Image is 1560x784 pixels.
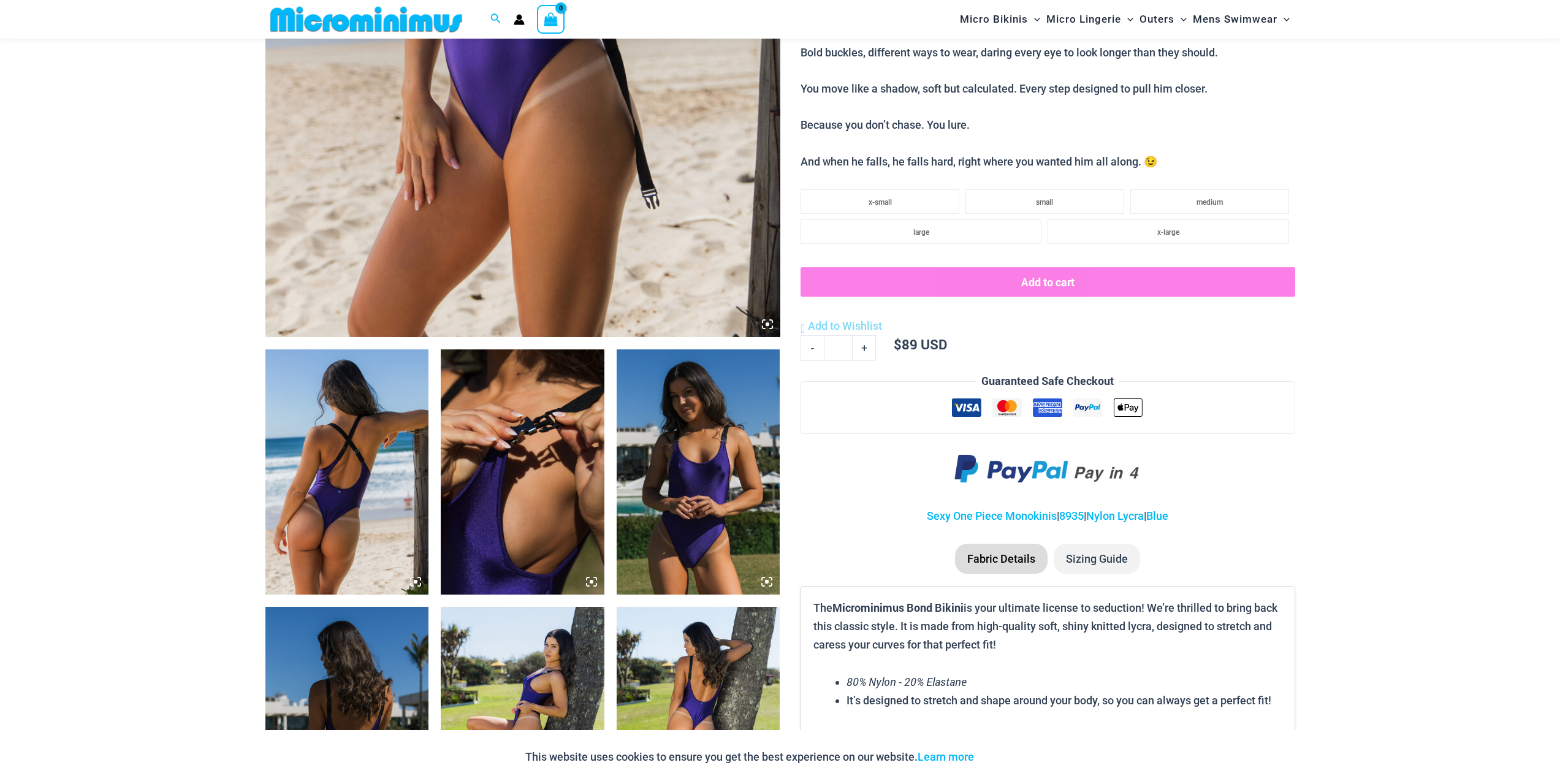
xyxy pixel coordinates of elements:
span: x-large [1157,228,1179,237]
a: Micro LingerieMenu ToggleMenu Toggle [1043,4,1136,35]
p: The is your ultimate license to seduction! We’re thrilled to bring back this classic style. It is... [813,599,1282,653]
legend: Guaranteed Safe Checkout [976,372,1119,390]
li: It’s designed to stretch and shape around your body, so you can always get a perfect fit! [847,691,1282,710]
span: $ [894,335,902,353]
li: medium [1130,189,1289,214]
a: Blue [1146,509,1168,522]
a: Account icon link [514,14,525,25]
span: Menu Toggle [1174,4,1187,35]
span: Micro Bikinis [960,4,1028,35]
a: Learn more [918,750,974,763]
input: Product quantity [824,335,853,361]
p: | | | [801,507,1295,525]
a: Micro BikinisMenu ToggleMenu Toggle [957,4,1043,35]
a: Mens SwimwearMenu ToggleMenu Toggle [1190,4,1293,35]
a: Sexy One Piece Monokinis [927,509,1057,522]
nav: Site Navigation [955,2,1295,37]
a: View Shopping Cart, empty [537,5,565,33]
span: Add to Wishlist [808,319,882,332]
a: Add to Wishlist [801,317,882,335]
li: x-large [1048,219,1288,244]
span: Mens Swimwear [1193,4,1277,35]
bdi: 89 USD [894,335,947,353]
li: large [801,219,1041,244]
a: Nylon Lycra [1086,509,1144,522]
span: Micro Lingerie [1046,4,1121,35]
span: small [1036,198,1053,207]
p: This website uses cookies to ensure you get the best experience on our website. [525,748,974,766]
img: Bond Indigo 8935 One Piece [441,349,604,595]
span: Outers [1140,4,1174,35]
button: Accept [983,742,1035,772]
img: MM SHOP LOGO FLAT [265,6,467,33]
li: Sizing Guide [1054,544,1140,574]
span: Menu Toggle [1277,4,1290,35]
a: OutersMenu ToggleMenu Toggle [1136,4,1190,35]
a: 8935 [1059,509,1084,522]
a: Search icon link [490,12,501,27]
span: large [913,228,929,237]
span: Menu Toggle [1121,4,1133,35]
button: Add to cart [801,267,1295,297]
li: small [965,189,1124,214]
b: Microminimus Bond Bikini [832,600,964,615]
img: Bond Indigo 8935 One Piece [617,349,780,595]
li: Fabric Details [955,544,1048,574]
a: - [801,335,824,361]
a: + [853,335,876,361]
span: x-small [869,198,892,207]
img: Bond Indigo 8935 One Piece [265,349,429,595]
span: medium [1197,198,1223,207]
li: x-small [801,189,959,214]
em: 80% Nylon - 20% Elastane [847,674,967,689]
span: Menu Toggle [1028,4,1040,35]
